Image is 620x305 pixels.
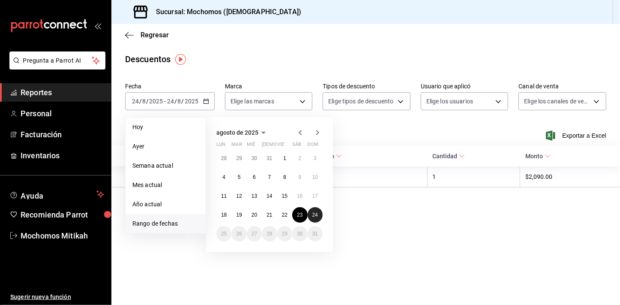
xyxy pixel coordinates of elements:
[236,155,242,161] abbr: 29 de julio de 2025
[132,142,199,151] span: Ayer
[216,127,269,138] button: agosto de 2025
[277,142,284,151] abbr: viernes
[277,226,292,242] button: 29 de agosto de 2025
[111,166,279,187] th: [PERSON_NAME]
[132,98,139,105] input: --
[149,7,301,17] h3: Sucursal: Mochomos ([DEMOGRAPHIC_DATA])
[132,219,199,228] span: Rango de fechas
[421,84,509,90] label: Usuario que aplicó
[231,226,246,242] button: 26 de agosto de 2025
[308,142,318,151] abbr: domingo
[216,142,225,151] abbr: lunes
[312,212,318,218] abbr: 24 de agosto de 2025
[282,193,288,199] abbr: 15 de agosto de 2025
[247,142,255,151] abbr: miércoles
[21,150,104,161] span: Inventarios
[283,155,286,161] abbr: 1 de agosto de 2025
[247,226,262,242] button: 27 de agosto de 2025
[277,151,292,166] button: 1 de agosto de 2025
[236,193,242,199] abbr: 12 de agosto de 2025
[247,188,262,204] button: 13 de agosto de 2025
[21,209,104,220] span: Recomienda Parrot
[292,207,307,223] button: 23 de agosto de 2025
[252,231,257,237] abbr: 27 de agosto de 2025
[231,151,246,166] button: 29 de julio de 2025
[262,169,277,185] button: 7 de agosto de 2025
[432,153,465,160] span: Cantidad
[177,98,182,105] input: --
[282,212,288,218] abbr: 22 de agosto de 2025
[142,98,146,105] input: --
[146,98,149,105] span: /
[308,207,323,223] button: 24 de agosto de 2025
[297,231,303,237] abbr: 30 de agosto de 2025
[216,226,231,242] button: 25 de agosto de 2025
[175,54,186,65] img: Tooltip marker
[164,98,166,105] span: -
[221,193,227,199] abbr: 11 de agosto de 2025
[525,153,551,160] span: Monto
[252,193,257,199] abbr: 13 de agosto de 2025
[149,98,163,105] input: ----
[132,200,199,209] span: Año actual
[267,193,272,199] abbr: 14 de agosto de 2025
[308,226,323,242] button: 31 de agosto de 2025
[216,188,231,204] button: 11 de agosto de 2025
[216,207,231,223] button: 18 de agosto de 2025
[277,207,292,223] button: 22 de agosto de 2025
[231,188,246,204] button: 12 de agosto de 2025
[221,231,227,237] abbr: 25 de agosto de 2025
[247,151,262,166] button: 30 de julio de 2025
[312,174,318,180] abbr: 10 de agosto de 2025
[312,231,318,237] abbr: 31 de agosto de 2025
[216,151,231,166] button: 28 de julio de 2025
[132,181,199,190] span: Mes actual
[262,226,277,242] button: 28 de agosto de 2025
[308,151,323,166] button: 3 de agosto de 2025
[10,293,104,302] span: Sugerir nueva función
[262,142,312,151] abbr: jueves
[314,155,317,161] abbr: 3 de agosto de 2025
[548,130,606,141] button: Exportar a Excel
[297,193,303,199] abbr: 16 de agosto de 2025
[125,31,169,39] button: Regresar
[267,155,272,161] abbr: 31 de julio de 2025
[252,155,257,161] abbr: 30 de julio de 2025
[167,98,174,105] input: --
[125,84,215,90] label: Fecha
[132,123,199,132] span: Hoy
[21,108,104,119] span: Personal
[174,98,177,105] span: /
[139,98,142,105] span: /
[262,151,277,166] button: 31 de julio de 2025
[21,87,104,98] span: Reportes
[292,151,307,166] button: 2 de agosto de 2025
[298,155,301,161] abbr: 2 de agosto de 2025
[518,84,606,90] label: Canal de venta
[253,174,256,180] abbr: 6 de agosto de 2025
[132,161,199,170] span: Semana actual
[267,231,272,237] abbr: 28 de agosto de 2025
[222,174,225,180] abbr: 4 de agosto de 2025
[6,62,105,71] a: Pregunta a Parrot AI
[308,188,323,204] button: 17 de agosto de 2025
[312,193,318,199] abbr: 17 de agosto de 2025
[282,231,288,237] abbr: 29 de agosto de 2025
[308,169,323,185] button: 10 de agosto de 2025
[277,188,292,204] button: 15 de agosto de 2025
[236,231,242,237] abbr: 26 de agosto de 2025
[262,188,277,204] button: 14 de agosto de 2025
[216,129,258,136] span: agosto de 2025
[231,169,246,185] button: 5 de agosto de 2025
[221,212,227,218] abbr: 18 de agosto de 2025
[283,174,286,180] abbr: 8 de agosto de 2025
[21,189,93,199] span: Ayuda
[247,169,262,185] button: 6 de agosto de 2025
[267,212,272,218] abbr: 21 de agosto de 2025
[292,142,301,151] abbr: sábado
[231,97,274,106] span: Elige las marcas
[21,129,104,140] span: Facturación
[524,97,590,106] span: Elige los canales de venta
